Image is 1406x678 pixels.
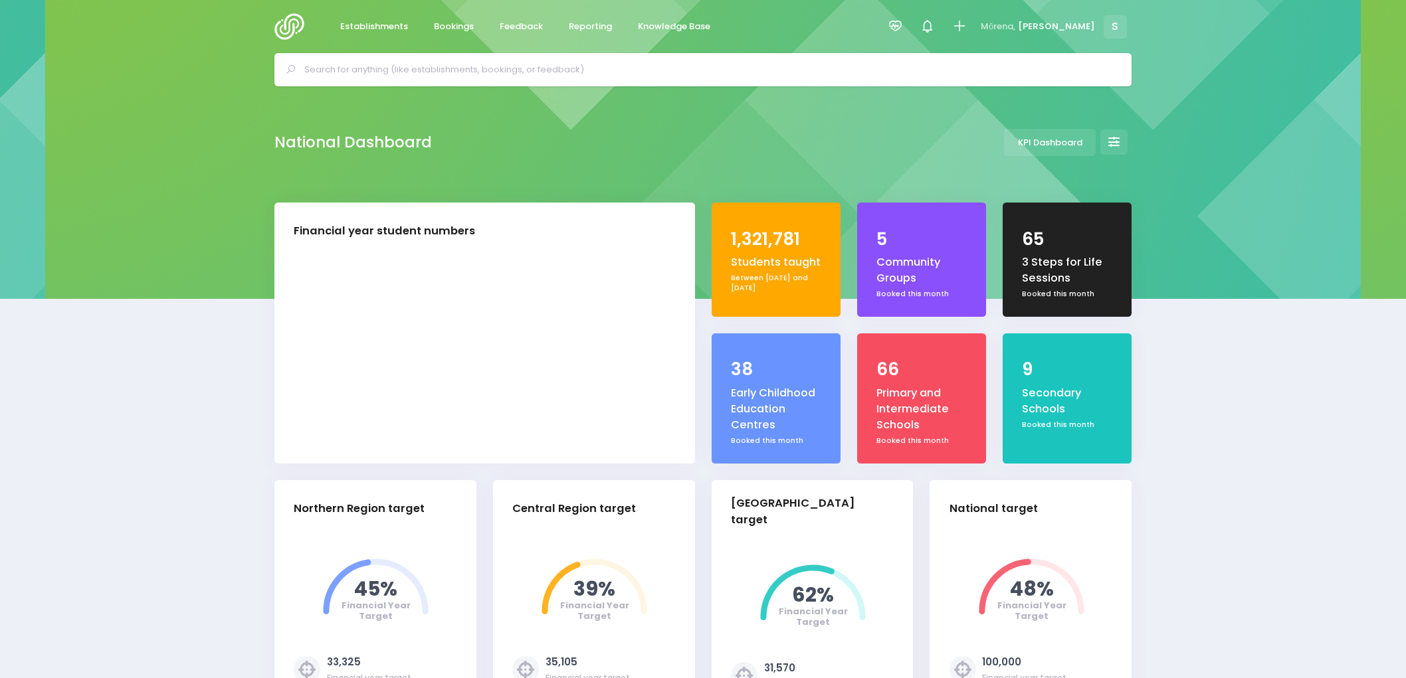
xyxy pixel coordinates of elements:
[876,436,967,446] div: Booked this month
[638,20,710,33] span: Knowledge Base
[329,14,419,40] a: Establishments
[876,385,967,434] div: Primary and Intermediate Schools
[488,14,553,40] a: Feedback
[546,655,577,669] a: 35,105
[731,226,821,252] div: 1,321,781
[950,501,1038,517] div: National target
[500,20,543,33] span: Feedback
[1004,129,1096,156] a: KPI Dashboard
[876,254,967,287] div: Community Groups
[1022,226,1112,252] div: 65
[1022,420,1112,430] div: Booked this month
[982,655,1021,669] a: 100,000
[304,60,1113,80] input: Search for anything (like establishments, bookings, or feedback)
[731,385,821,434] div: Early Childhood Education Centres
[1022,357,1112,382] div: 9
[1022,289,1112,299] div: Booked this month
[731,273,821,294] div: Between [DATE] and [DATE]
[1104,15,1127,39] span: S
[627,14,721,40] a: Knowledge Base
[294,501,425,517] div: Northern Region target
[274,13,312,40] img: Logo
[731,436,821,446] div: Booked this month
[327,655,361,669] a: 33,325
[1018,20,1095,33] span: [PERSON_NAME]
[764,661,795,675] a: 31,570
[434,20,474,33] span: Bookings
[557,14,623,40] a: Reporting
[340,20,408,33] span: Establishments
[1022,254,1112,287] div: 3 Steps for Life Sessions
[981,20,1015,33] span: Mōrena,
[274,133,432,151] h2: National Dashboard
[423,14,484,40] a: Bookings
[731,495,883,529] div: [GEOGRAPHIC_DATA] target
[876,289,967,299] div: Booked this month
[569,20,612,33] span: Reporting
[731,357,821,382] div: 38
[512,501,636,517] div: Central Region target
[294,223,475,240] div: Financial year student numbers
[731,254,821,270] div: Students taught
[876,226,967,252] div: 5
[1022,385,1112,418] div: Secondary Schools
[876,357,967,382] div: 66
